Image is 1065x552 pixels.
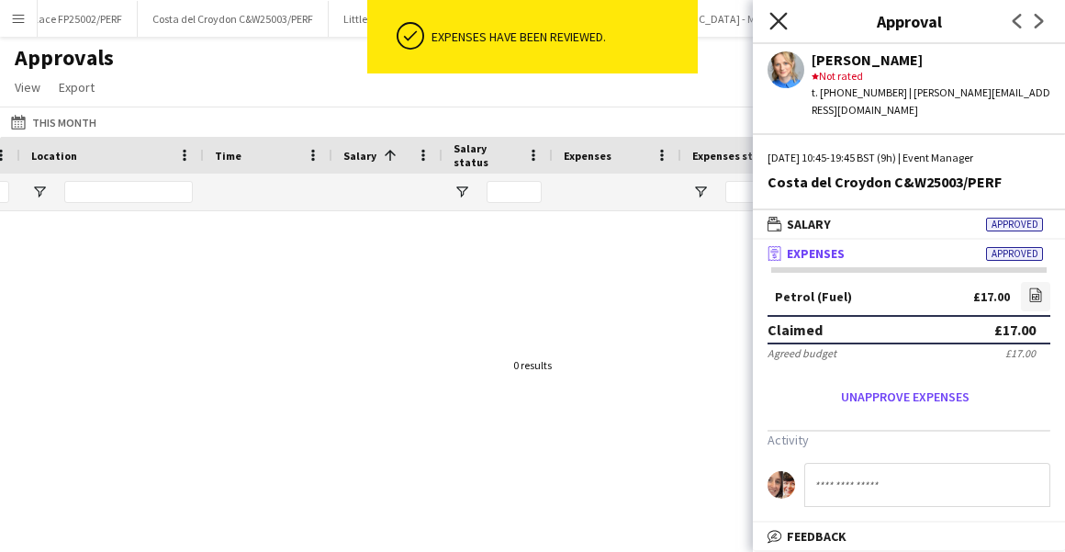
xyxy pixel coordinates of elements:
[768,321,823,339] div: Claimed
[7,111,100,133] button: This Month
[986,218,1043,231] span: Approved
[215,149,241,163] span: Time
[513,358,552,372] div: 0 results
[986,247,1043,261] span: Approved
[64,181,193,203] input: Location Filter Input
[753,210,1065,238] mat-expansion-panel-header: SalaryApproved
[768,150,1050,166] div: [DATE] 10:45-19:45 BST (9h) | Event Manager
[51,75,102,99] a: Export
[775,290,852,304] div: Petrol (Fuel)
[973,290,1010,304] div: £17.00
[343,149,376,163] span: Salary
[812,51,1050,68] div: [PERSON_NAME]
[692,149,777,163] span: Expenses status
[753,523,1065,550] mat-expansion-panel-header: Feedback
[59,79,95,96] span: Export
[787,245,845,262] span: Expenses
[692,184,709,200] button: Open Filter Menu
[7,75,48,99] a: View
[31,149,77,163] span: Location
[138,1,329,37] button: Costa del Croydon C&W25003/PERF
[329,1,557,37] button: Little Chimes: Think BIG! BWCH25003/PERF
[812,84,1050,118] div: t. [PHONE_NUMBER] | [PERSON_NAME][EMAIL_ADDRESS][DOMAIN_NAME]
[812,68,1050,84] div: Not rated
[487,181,542,203] input: Salary status Filter Input
[753,240,1065,267] mat-expansion-panel-header: ExpensesApproved
[454,184,470,200] button: Open Filter Menu
[787,216,831,232] span: Salary
[753,9,1065,33] h3: Approval
[768,382,1043,411] button: Unapprove expenses
[564,149,611,163] span: Expenses
[15,79,40,96] span: View
[768,432,1050,448] h3: Activity
[768,174,1050,190] div: Costa del Croydon C&W25003/PERF
[768,346,836,360] div: Agreed budget
[454,141,520,169] span: Salary status
[1005,346,1036,360] div: £17.00
[31,184,48,200] button: Open Filter Menu
[725,181,799,203] input: Expenses status Filter Input
[787,528,846,545] span: Feedback
[994,321,1036,339] div: £17.00
[432,28,690,45] div: Expenses have been reviewed.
